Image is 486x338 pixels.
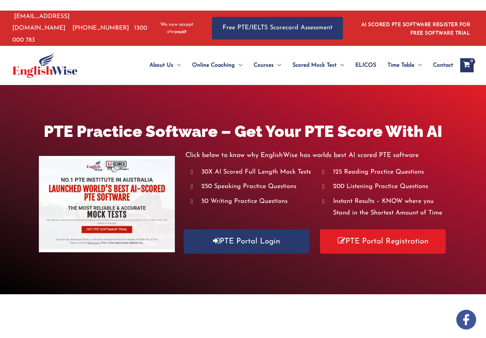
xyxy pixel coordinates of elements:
[414,53,422,78] span: Menu Toggle
[12,13,70,31] a: [EMAIL_ADDRESS][DOMAIN_NAME]
[433,53,453,78] span: Contact
[185,150,447,161] p: Click below to know why EnglishWise has worlds best AI scored PTE software
[191,196,315,207] li: 50 Writing Practice Questions
[192,53,235,78] span: Online Coaching
[274,53,281,78] span: Menu Toggle
[357,17,474,40] aside: Header Widget 1
[387,53,414,78] span: Time Table
[72,25,129,31] a: [PHONE_NUMBER]
[322,196,447,219] li: Instant Results – KNOW where you Stand in the Shortest Amount of Time
[160,21,193,28] span: We now accept
[350,53,382,78] a: ELICOS
[361,22,470,36] a: AI SCORED PTE SOFTWARE REGISTER FOR FREE SOFTWARE TRIAL
[144,53,186,78] a: About UsMenu Toggle
[248,53,287,78] a: CoursesMenu Toggle
[186,53,248,78] a: Online CoachingMenu Toggle
[173,53,181,78] span: Menu Toggle
[191,181,315,193] li: 250 Speaking Practice Questions
[427,53,453,78] a: Contact
[235,53,242,78] span: Menu Toggle
[12,53,78,78] img: cropped-ew-logo
[320,229,445,254] a: PTE Portal Registration
[456,310,476,330] img: white-facebook.png
[322,181,447,193] li: 200 Listening Practice Questions
[184,229,309,254] a: PTE Portal Login
[191,167,315,178] li: 30X AI Scored Full Length Mock Tests
[337,53,344,78] span: Menu Toggle
[355,53,376,78] span: ELICOS
[132,53,453,78] nav: Site Navigation: Main Menu
[287,53,350,78] a: Scored Mock TestMenu Toggle
[12,25,147,43] a: 1300 000 783
[39,156,175,252] img: pte-institute-main
[292,53,337,78] span: Scored Mock Test
[254,53,274,78] span: Courses
[39,120,447,143] h1: PTE Practice Software – Get Your PTE Score With AI
[212,17,343,39] a: Free PTE/IELTS Scorecard Assessment
[167,30,186,34] img: Afterpay-Logo
[460,58,474,72] a: View Shopping Cart, empty
[322,167,447,178] li: 125 Reading Practice Questions
[149,53,173,78] span: About Us
[382,53,427,78] a: Time TableMenu Toggle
